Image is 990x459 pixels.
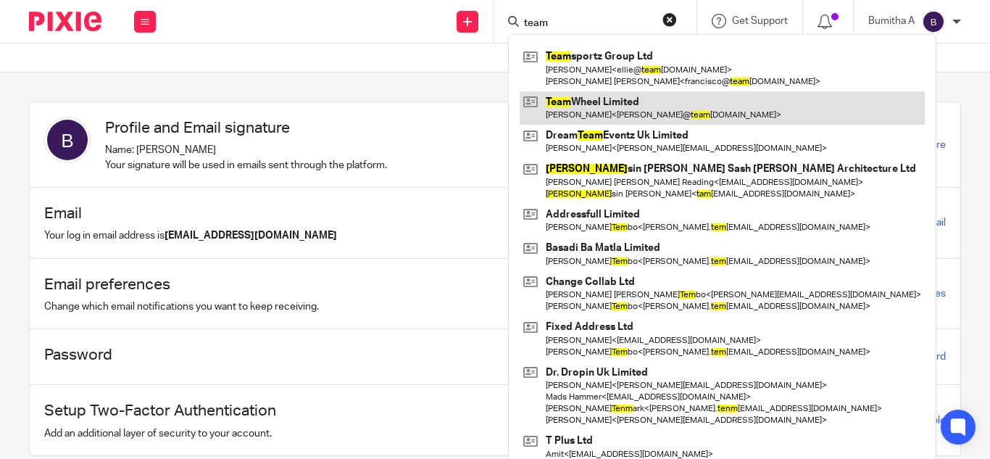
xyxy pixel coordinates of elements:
h1: Email preferences [44,273,319,296]
input: Search [523,17,653,30]
p: Add an additional layer of security to your account. [44,426,276,441]
span: Get Support [732,16,788,26]
h1: Password [44,344,112,366]
img: svg%3E [44,117,91,163]
p: Name: [PERSON_NAME] Your signature will be used in emails sent through the platform. [105,143,387,173]
img: svg%3E [922,10,945,33]
h1: Setup Two-Factor Authentication [44,400,276,422]
h1: Email [44,202,337,225]
button: Clear [662,12,677,27]
p: Bumitha A [868,14,915,28]
h1: Profile and Email signature [105,117,387,139]
b: [EMAIL_ADDRESS][DOMAIN_NAME] [165,231,337,241]
p: Your log in email address is [44,228,337,243]
p: Change which email notifications you want to keep receiving. [44,299,319,314]
img: Pixie [29,12,101,31]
